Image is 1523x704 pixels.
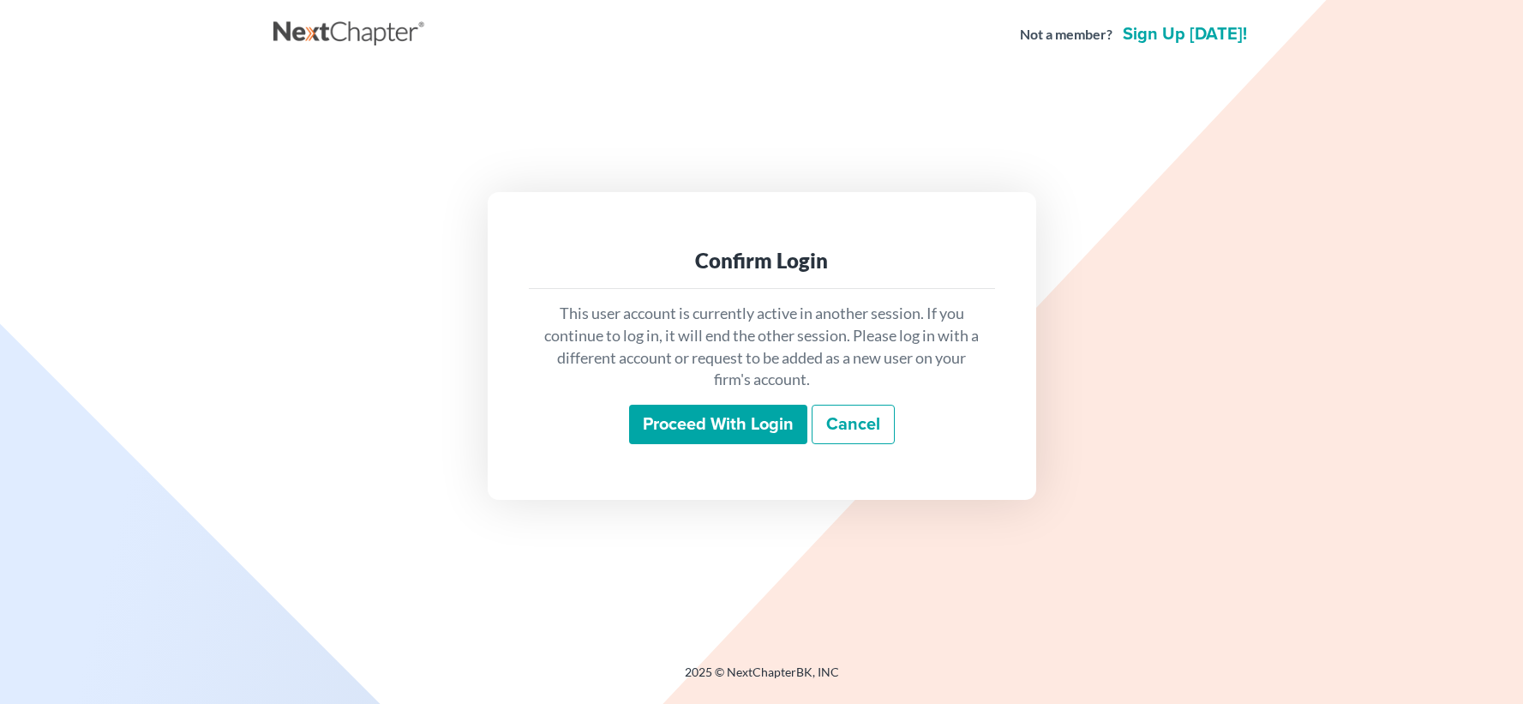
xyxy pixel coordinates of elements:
div: Confirm Login [543,247,981,274]
a: Cancel [812,405,895,444]
div: 2025 © NextChapterBK, INC [273,664,1250,695]
strong: Not a member? [1020,25,1112,45]
a: Sign up [DATE]! [1119,26,1250,43]
input: Proceed with login [629,405,807,444]
p: This user account is currently active in another session. If you continue to log in, it will end ... [543,303,981,391]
